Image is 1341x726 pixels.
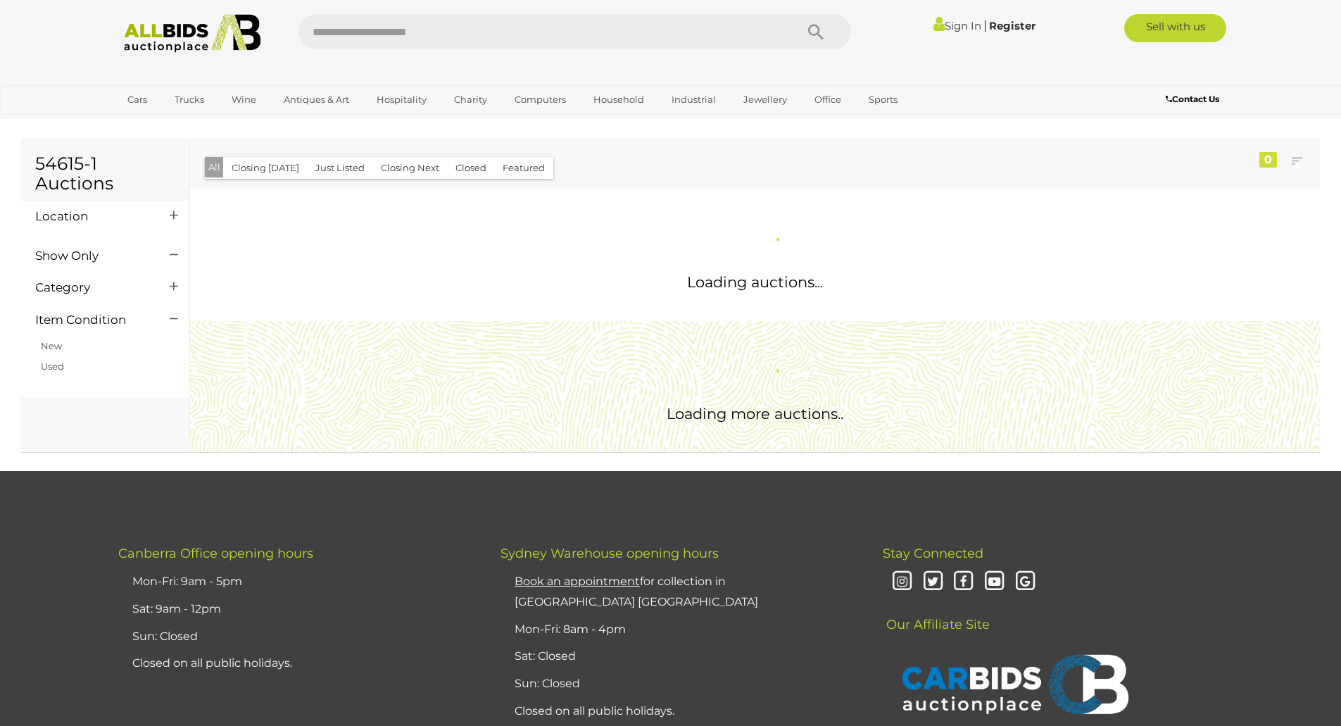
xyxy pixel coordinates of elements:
[983,18,987,33] span: |
[781,14,851,49] button: Search
[35,281,149,294] h4: Category
[1124,14,1226,42] a: Sell with us
[35,249,149,263] h4: Show Only
[515,575,758,608] a: Book an appointmentfor collection in [GEOGRAPHIC_DATA] [GEOGRAPHIC_DATA]
[129,623,465,651] li: Sun: Closed
[372,157,448,179] button: Closing Next
[494,157,553,179] button: Featured
[222,88,265,111] a: Wine
[890,570,914,594] i: Instagram
[445,88,496,111] a: Charity
[687,273,823,291] span: Loading auctions...
[165,88,213,111] a: Trucks
[989,19,1035,32] a: Register
[860,88,907,111] a: Sports
[223,157,308,179] button: Closing [DATE]
[41,361,64,372] a: Used
[511,643,848,670] li: Sat: Closed
[41,340,62,351] a: New
[933,19,981,32] a: Sign In
[35,313,149,327] h4: Item Condition
[883,546,983,561] span: Stay Connected
[505,88,575,111] a: Computers
[367,88,436,111] a: Hospitality
[1166,94,1219,104] b: Contact Us
[205,157,224,177] button: All
[118,88,156,111] a: Cars
[951,570,976,594] i: Facebook
[883,596,990,632] span: Our Affiliate Site
[35,154,175,193] h1: 54615-1 Auctions
[805,88,850,111] a: Office
[447,157,495,179] button: Closed
[275,88,358,111] a: Antiques & Art
[584,88,653,111] a: Household
[982,570,1007,594] i: Youtube
[511,616,848,644] li: Mon-Fri: 8am - 4pm
[921,570,945,594] i: Twitter
[129,596,465,623] li: Sat: 9am - 12pm
[35,210,149,223] h4: Location
[515,575,640,588] u: Book an appointment
[118,546,313,561] span: Canberra Office opening hours
[307,157,373,179] button: Just Listed
[511,670,848,698] li: Sun: Closed
[116,14,269,53] img: Allbids.com.au
[1166,92,1223,107] a: Contact Us
[129,650,465,677] li: Closed on all public holidays.
[1259,152,1277,168] div: 0
[118,111,237,134] a: [GEOGRAPHIC_DATA]
[511,698,848,725] li: Closed on all public holidays.
[734,88,796,111] a: Jewellery
[667,405,843,423] span: Loading more auctions..
[662,88,725,111] a: Industrial
[129,568,465,596] li: Mon-Fri: 9am - 5pm
[1013,570,1038,594] i: Google
[500,546,719,561] span: Sydney Warehouse opening hours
